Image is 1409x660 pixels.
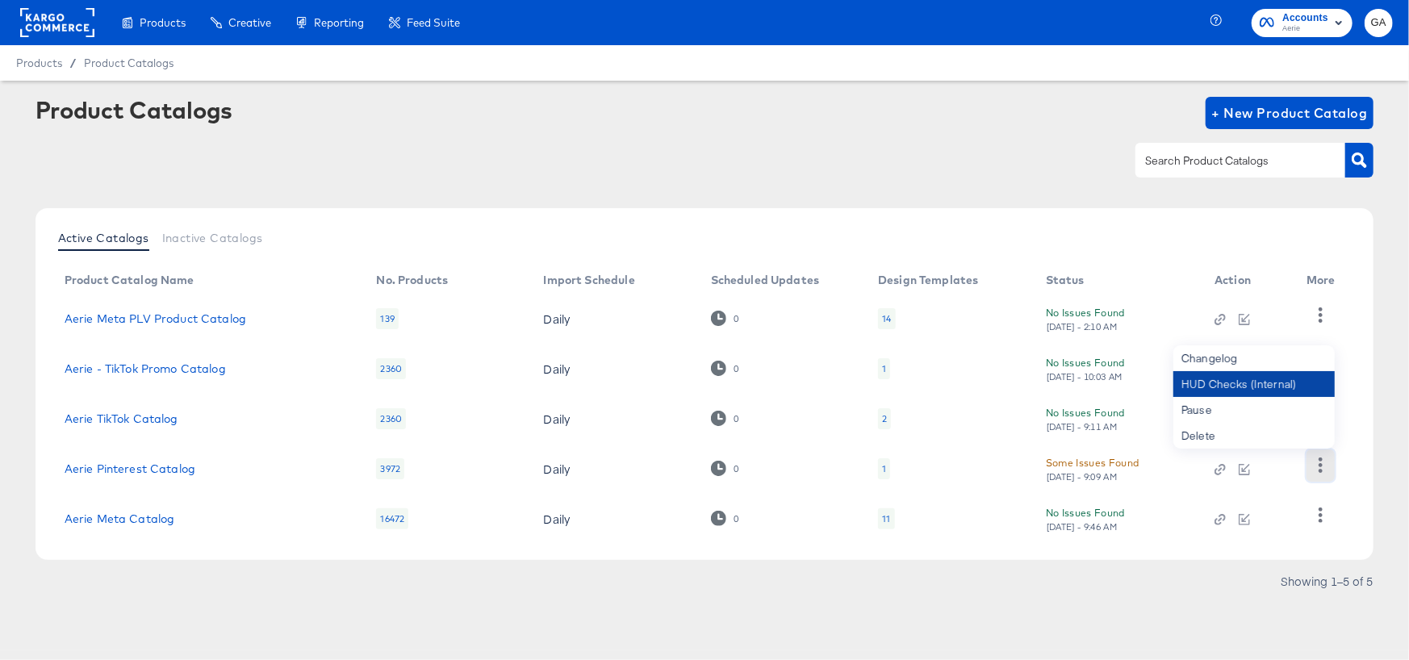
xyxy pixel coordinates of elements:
input: Search Product Catalogs [1142,152,1314,170]
button: AccountsAerie [1252,9,1353,37]
td: Daily [531,294,698,344]
div: Showing 1–5 of 5 [1280,575,1373,587]
span: Inactive Catalogs [162,232,263,244]
div: 3972 [376,458,404,479]
div: Import Schedule [544,274,635,286]
a: Aerie Meta Catalog [65,512,175,525]
a: Product Catalogs [84,56,174,69]
div: 2 [878,408,891,429]
div: Product Catalog Name [65,274,194,286]
div: 0 [733,413,739,424]
div: Changelog [1173,345,1335,371]
div: Delete [1173,423,1335,449]
td: Daily [531,444,698,494]
span: Products [140,16,186,29]
span: Reporting [314,16,364,29]
div: 0 [733,463,739,474]
div: 0 [711,361,739,376]
td: Daily [531,494,698,544]
th: More [1294,268,1355,294]
div: Scheduled Updates [711,274,820,286]
button: Some Issues Found[DATE] - 9:09 AM [1046,454,1139,482]
div: [DATE] - 9:09 AM [1046,471,1118,482]
div: Design Templates [878,274,978,286]
span: Creative [228,16,271,29]
td: Daily [531,344,698,394]
a: Aerie Meta PLV Product Catalog [65,312,247,325]
th: Action [1202,268,1294,294]
div: 0 [711,511,739,526]
div: 0 [711,311,739,326]
div: 2 [882,412,887,425]
div: 1 [878,458,890,479]
a: Aerie TikTok Catalog [65,412,178,425]
div: 0 [733,513,739,524]
span: Feed Suite [407,16,460,29]
button: + New Product Catalog [1206,97,1374,129]
div: 139 [376,308,398,329]
div: Product Catalogs [36,97,232,123]
div: 1 [882,462,886,475]
div: 0 [733,363,739,374]
div: 2360 [376,408,406,429]
span: + New Product Catalog [1212,102,1368,124]
div: 16472 [376,508,408,529]
th: Status [1033,268,1202,294]
div: 1 [882,362,886,375]
div: 14 [878,308,895,329]
div: 11 [882,512,890,525]
span: GA [1371,14,1386,32]
div: 0 [711,411,739,426]
span: Products [16,56,62,69]
button: GA [1365,9,1393,37]
a: Aerie Pinterest Catalog [65,462,195,475]
div: 11 [878,508,894,529]
div: 0 [711,461,739,476]
div: 14 [882,312,891,325]
span: Accounts [1282,10,1328,27]
span: / [62,56,84,69]
a: Aerie - TikTok Promo Catalog [65,362,226,375]
div: 1 [878,358,890,379]
div: Pause [1173,397,1335,423]
div: No. Products [376,274,448,286]
span: Aerie [1282,23,1328,36]
div: HUD Checks (Internal) [1173,371,1335,397]
div: 2360 [376,358,406,379]
span: Active Catalogs [58,232,149,244]
td: Daily [531,394,698,444]
div: Some Issues Found [1046,454,1139,471]
div: 0 [733,313,739,324]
